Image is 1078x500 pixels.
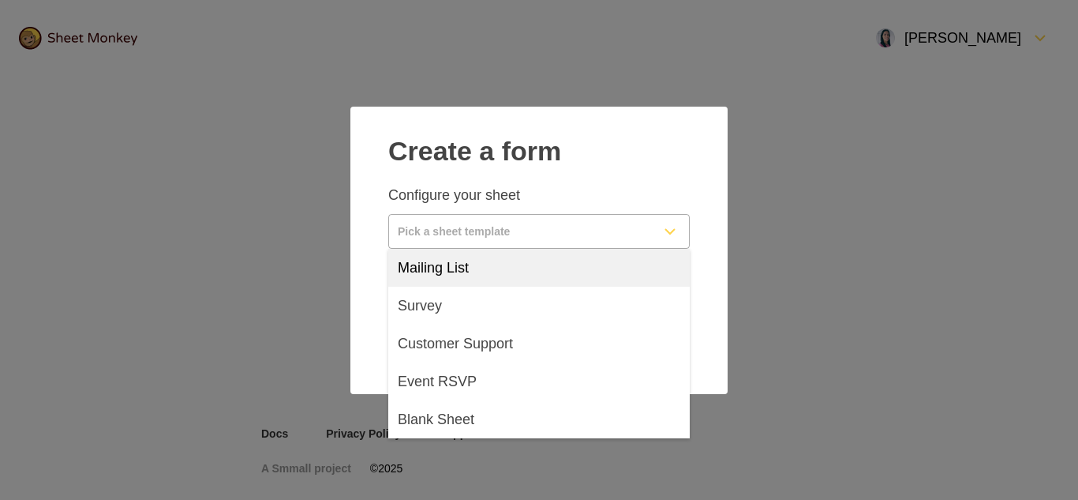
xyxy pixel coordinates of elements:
button: Pick a sheet template [388,214,690,249]
span: Customer Support [398,334,513,353]
span: Event RSVP [398,372,477,391]
input: Pick a sheet template [389,215,651,248]
span: Mailing List [398,258,469,277]
span: Survey [398,296,442,315]
p: Configure your sheet [388,186,690,205]
span: Blank Sheet [398,410,474,429]
h2: Create a form [388,126,690,167]
svg: FormDown [661,222,679,241]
